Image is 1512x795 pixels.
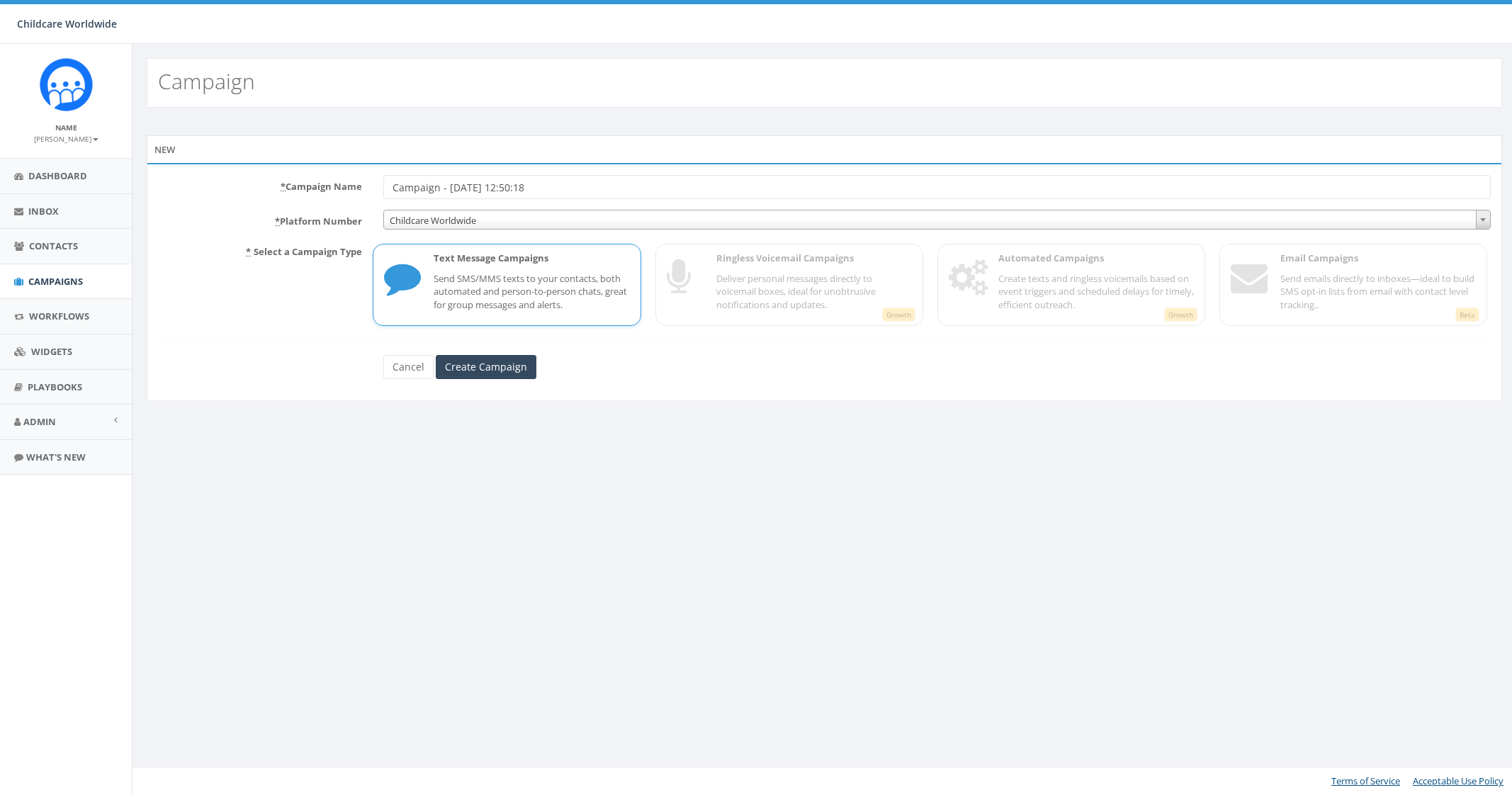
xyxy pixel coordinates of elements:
span: Growth [1164,308,1197,322]
h2: Campaign [158,69,255,93]
a: [PERSON_NAME] [34,132,98,145]
p: Text Message Campaigns [434,252,629,265]
span: Childcare Worldwide [383,210,1491,230]
div: New [147,135,1502,164]
span: Widgets [31,345,72,358]
span: Inbox [28,205,59,218]
input: Create Campaign [436,355,536,379]
img: Rally_Corp_Icon.png [40,58,93,111]
span: Campaigns [28,275,83,288]
p: Send SMS/MMS texts to your contacts, both automated and person-to-person chats, great for group m... [434,272,629,312]
span: Dashboard [28,169,87,182]
small: Name [55,123,77,132]
a: Cancel [383,355,434,379]
span: Select a Campaign Type [254,245,362,258]
label: Platform Number [147,210,373,228]
span: Workflows [29,310,89,322]
span: Beta [1455,308,1479,322]
span: Childcare Worldwide [384,210,1490,230]
label: Campaign Name [147,175,373,193]
span: Contacts [29,239,78,252]
a: Terms of Service [1331,774,1400,787]
abbr: required [281,180,286,193]
span: Playbooks [28,380,82,393]
span: Admin [23,415,56,428]
span: Childcare Worldwide [17,17,117,30]
a: Acceptable Use Policy [1413,774,1503,787]
span: Growth [882,308,915,322]
abbr: required [275,215,280,227]
span: What's New [26,451,86,463]
small: [PERSON_NAME] [34,134,98,144]
input: Enter Campaign Name [383,175,1491,199]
